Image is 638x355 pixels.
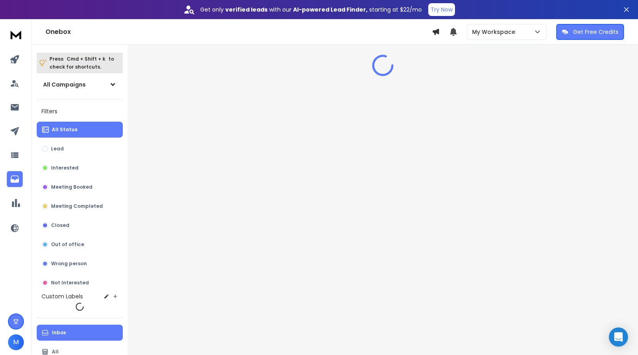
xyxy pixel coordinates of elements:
button: M [8,334,24,350]
button: Wrong person [37,256,123,272]
button: All Campaigns [37,77,123,93]
button: Get Free Credits [556,24,624,40]
button: Inbox [37,325,123,341]
button: Out of office [37,237,123,252]
p: Inbox [52,329,66,336]
div: Open Intercom Messenger [609,327,628,347]
p: Out of office [51,241,84,248]
p: Get Free Credits [573,28,618,36]
button: Not Interested [37,275,123,291]
p: My Workspace [472,28,518,36]
button: Meeting Booked [37,179,123,195]
strong: AI-powered Lead Finder, [293,6,368,14]
h1: All Campaigns [43,81,86,89]
p: Wrong person [51,260,87,267]
p: Interested [51,165,79,171]
strong: verified leads [225,6,268,14]
p: All [52,349,59,355]
h1: Onebox [45,27,432,37]
button: Lead [37,141,123,157]
img: logo [8,27,24,42]
p: Closed [51,222,69,229]
p: Try Now [431,6,453,14]
button: Closed [37,217,123,233]
button: All Status [37,122,123,138]
p: All Status [52,126,77,133]
h3: Custom Labels [41,292,83,300]
h3: Filters [37,106,123,117]
p: Get only with our starting at $22/mo [200,6,422,14]
p: Press to check for shortcuts. [49,55,114,71]
p: Lead [51,146,64,152]
p: Not Interested [51,280,89,286]
button: Meeting Completed [37,198,123,214]
button: Try Now [428,3,455,16]
span: Cmd + Shift + k [65,54,106,63]
button: Interested [37,160,123,176]
p: Meeting Booked [51,184,93,190]
p: Meeting Completed [51,203,103,209]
